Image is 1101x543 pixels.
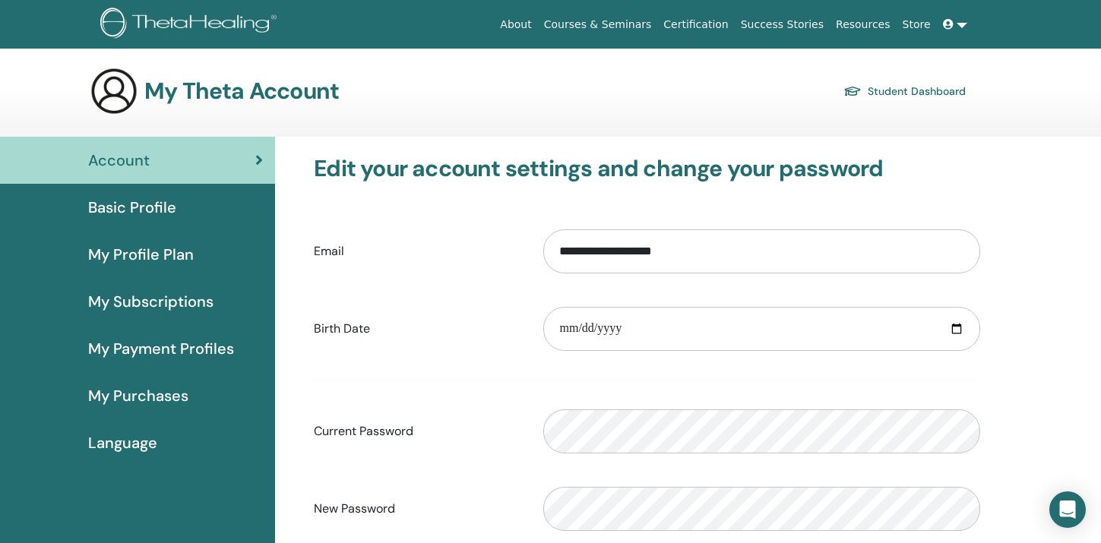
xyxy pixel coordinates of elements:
a: About [494,11,537,39]
h3: My Theta Account [144,77,339,105]
a: Courses & Seminars [538,11,658,39]
img: graduation-cap.svg [843,85,862,98]
img: logo.png [100,8,282,42]
a: Store [897,11,937,39]
a: Resources [830,11,897,39]
label: Birth Date [302,314,532,343]
label: Current Password [302,417,532,446]
span: Language [88,431,157,454]
span: Basic Profile [88,196,176,219]
h3: Edit your account settings and change your password [314,155,980,182]
span: My Payment Profiles [88,337,234,360]
span: My Profile Plan [88,243,194,266]
a: Student Dashboard [843,81,966,102]
span: My Purchases [88,384,188,407]
label: Email [302,237,532,266]
span: My Subscriptions [88,290,214,313]
span: Account [88,149,150,172]
a: Success Stories [735,11,830,39]
div: Open Intercom Messenger [1049,491,1086,528]
label: New Password [302,494,532,523]
a: Certification [657,11,734,39]
img: generic-user-icon.jpg [90,67,138,115]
